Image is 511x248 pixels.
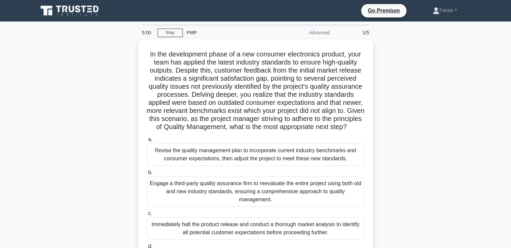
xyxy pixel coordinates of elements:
div: 1/5 [334,26,373,39]
div: PMP [183,26,275,39]
a: Go Premium [364,6,404,15]
span: a. [148,136,153,142]
div: Immediately halt the product release and conduct a thorough market analysis to identify all poten... [147,217,365,240]
span: b. [148,169,153,175]
a: Stop [158,29,183,37]
div: 5:00 [138,26,158,39]
div: Advanced [275,26,334,39]
div: Engage a third-party quality assurance firm to reevaluate the entire project using both old and n... [147,176,365,207]
span: c. [148,210,152,216]
h5: In the development phase of a new consumer electronics product, your team has applied the latest ... [146,50,365,131]
div: Revise the quality management plan to incorporate current industry benchmarks and consumer expect... [147,143,365,166]
a: Feras [417,4,473,17]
